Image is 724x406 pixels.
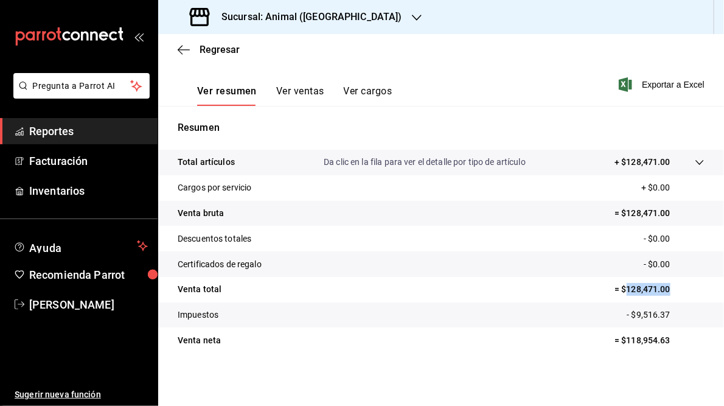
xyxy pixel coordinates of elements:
[29,296,148,313] span: [PERSON_NAME]
[178,207,224,220] p: Venta bruta
[200,44,240,55] span: Regresar
[178,334,221,347] p: Venta neta
[178,283,221,296] p: Venta total
[15,388,148,401] span: Sugerir nueva función
[641,181,705,194] p: + $0.00
[324,156,526,169] p: Da clic en la fila para ver el detalle por tipo de artículo
[276,85,324,106] button: Ver ventas
[178,309,218,321] p: Impuestos
[627,309,705,321] p: - $9,516.37
[621,77,705,92] button: Exportar a Excel
[344,85,392,106] button: Ver cargos
[178,121,705,135] p: Resumen
[178,181,252,194] p: Cargos por servicio
[197,85,257,106] button: Ver resumen
[212,10,402,24] h3: Sucursal: Animal ([GEOGRAPHIC_DATA])
[614,207,705,220] p: = $128,471.00
[29,183,148,199] span: Inventarios
[29,239,132,253] span: Ayuda
[644,233,705,245] p: - $0.00
[614,283,705,296] p: = $128,471.00
[197,85,392,106] div: navigation tabs
[33,80,131,93] span: Pregunta a Parrot AI
[614,156,670,169] p: + $128,471.00
[29,153,148,169] span: Facturación
[178,156,235,169] p: Total artículos
[178,258,262,271] p: Certificados de regalo
[9,88,150,101] a: Pregunta a Parrot AI
[13,73,150,99] button: Pregunta a Parrot AI
[178,233,251,245] p: Descuentos totales
[134,32,144,41] button: open_drawer_menu
[614,334,705,347] p: = $118,954.63
[29,267,148,283] span: Recomienda Parrot
[29,123,148,139] span: Reportes
[644,258,705,271] p: - $0.00
[178,44,240,55] button: Regresar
